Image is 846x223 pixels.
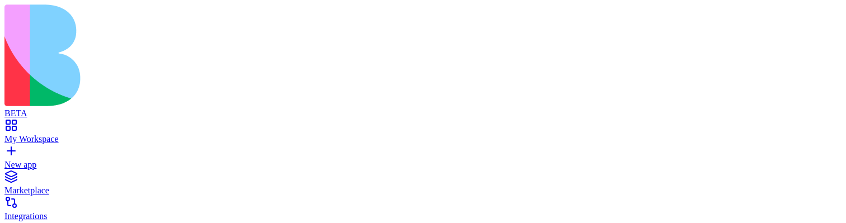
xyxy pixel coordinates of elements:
[4,175,842,196] a: Marketplace
[4,108,842,118] div: BETA
[4,186,842,196] div: Marketplace
[4,150,842,170] a: New app
[4,211,842,221] div: Integrations
[4,201,842,221] a: Integrations
[4,160,842,170] div: New app
[4,124,842,144] a: My Workspace
[4,134,842,144] div: My Workspace
[4,4,454,106] img: logo
[4,98,842,118] a: BETA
